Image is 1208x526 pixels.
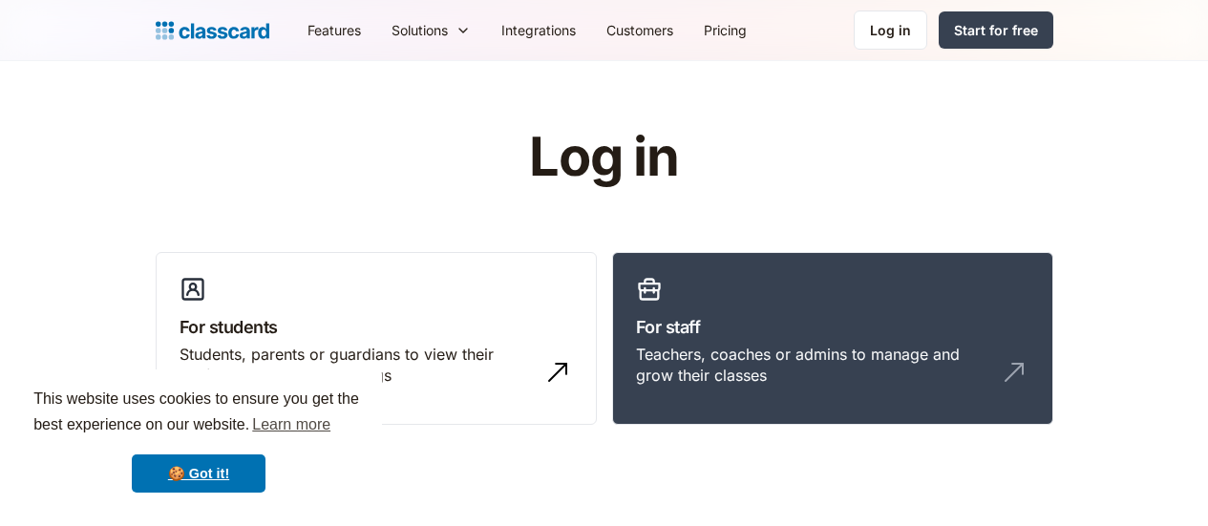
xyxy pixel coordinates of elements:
h3: For staff [636,314,1029,340]
div: Students, parents or guardians to view their profile and manage bookings [180,344,535,387]
a: For staffTeachers, coaches or admins to manage and grow their classes [612,252,1053,426]
div: Log in [870,20,911,40]
a: For studentsStudents, parents or guardians to view their profile and manage bookings [156,252,597,426]
a: home [156,17,269,44]
div: Solutions [376,9,486,52]
a: Start for free [939,11,1053,49]
a: Features [292,9,376,52]
a: Integrations [486,9,591,52]
a: dismiss cookie message [132,454,265,493]
div: Teachers, coaches or admins to manage and grow their classes [636,344,991,387]
div: cookieconsent [15,369,382,511]
div: Start for free [954,20,1038,40]
span: This website uses cookies to ensure you get the best experience on our website. [33,388,364,439]
a: learn more about cookies [249,410,333,439]
a: Customers [591,9,689,52]
a: Log in [854,11,927,50]
h1: Log in [301,128,907,187]
div: Solutions [392,20,448,40]
h3: For students [180,314,573,340]
a: Pricing [689,9,762,52]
